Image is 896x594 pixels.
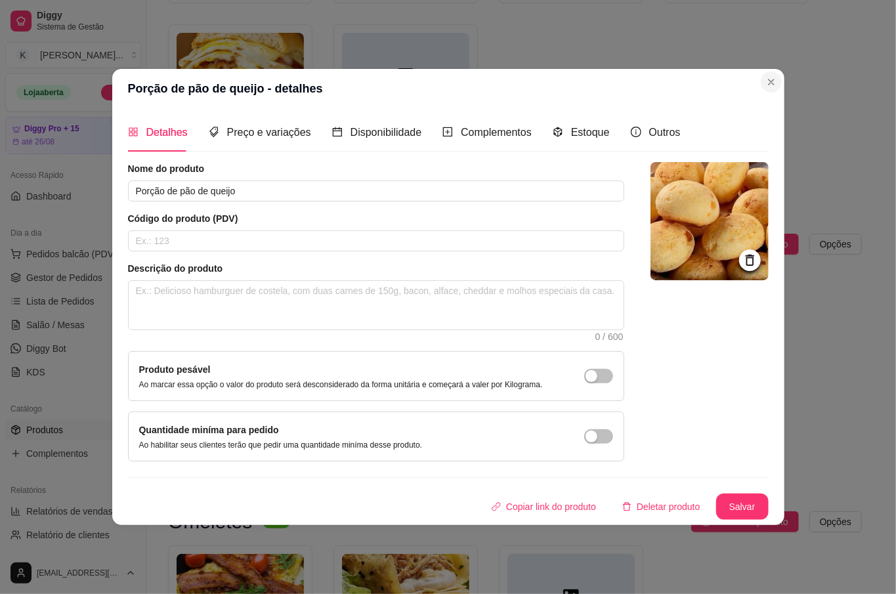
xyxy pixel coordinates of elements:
label: Produto pesável [139,364,211,375]
span: info-circle [631,127,641,137]
span: plus-square [442,127,453,137]
button: Close [761,72,782,93]
article: Código do produto (PDV) [128,212,624,225]
span: delete [622,502,631,511]
span: Estoque [571,127,610,138]
span: Complementos [461,127,532,138]
header: Porção de pão de queijo - detalhes [112,69,784,108]
input: Ex.: Hamburguer de costela [128,180,624,202]
input: Ex.: 123 [128,230,624,251]
button: Salvar [716,494,769,520]
span: Detalhes [146,127,188,138]
img: logo da loja [651,162,769,280]
article: Descrição do produto [128,262,624,275]
span: calendar [332,127,343,137]
span: tags [209,127,219,137]
span: Disponibilidade [351,127,422,138]
p: Ao habilitar seus clientes terão que pedir uma quantidade miníma desse produto. [139,440,423,450]
article: Nome do produto [128,162,624,175]
p: Ao marcar essa opção o valor do produto será desconsiderado da forma unitária e começará a valer ... [139,379,543,390]
button: deleteDeletar produto [612,494,711,520]
span: appstore [128,127,139,137]
span: code-sandbox [553,127,563,137]
span: Outros [649,127,681,138]
button: Copiar link do produto [481,494,607,520]
span: Preço e variações [227,127,311,138]
label: Quantidade miníma para pedido [139,425,279,435]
